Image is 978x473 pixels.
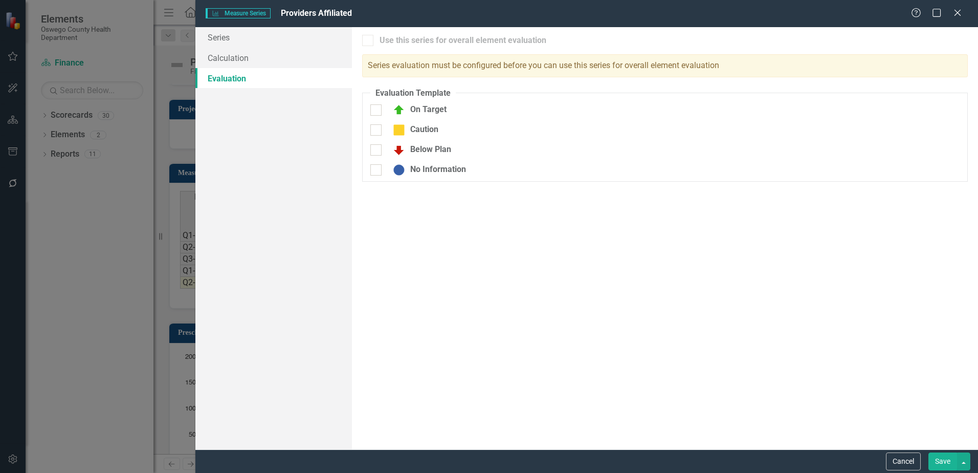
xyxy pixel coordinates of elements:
img: No Information [393,164,405,176]
span: Measure Series [206,8,270,18]
button: Save [928,453,957,470]
span: Providers Affiliated [281,8,352,18]
img: Caution [393,124,405,136]
a: Series [195,27,352,48]
div: No Information [388,164,466,176]
div: On Target [388,104,447,116]
a: Calculation [195,48,352,68]
div: Caution [388,124,438,136]
div: Series evaluation must be configured before you can use this series for overall element evaluation [362,54,968,77]
legend: Evaluation Template [370,88,456,99]
button: Cancel [886,453,921,470]
div: Use this series for overall element evaluation [380,35,546,47]
div: Below Plan [388,144,451,156]
a: Evaluation [195,68,352,89]
img: Below Plan [393,144,405,156]
img: On Target [393,104,405,116]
